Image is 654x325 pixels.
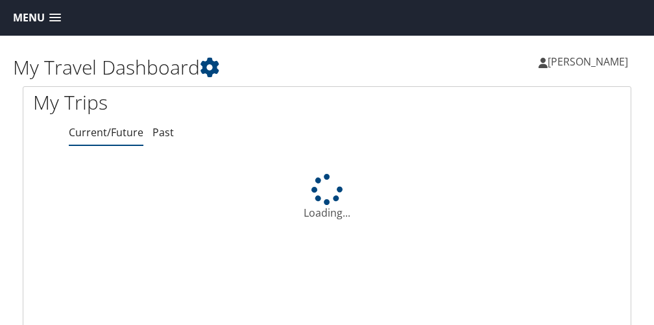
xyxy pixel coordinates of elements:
h1: My Travel Dashboard [13,54,327,81]
h1: My Trips [33,89,317,116]
a: Current/Future [69,125,143,139]
a: Past [152,125,174,139]
div: Loading... [23,174,631,221]
span: Menu [13,12,45,24]
a: Menu [6,7,67,29]
a: [PERSON_NAME] [539,42,641,81]
span: [PERSON_NAME] [548,54,628,69]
